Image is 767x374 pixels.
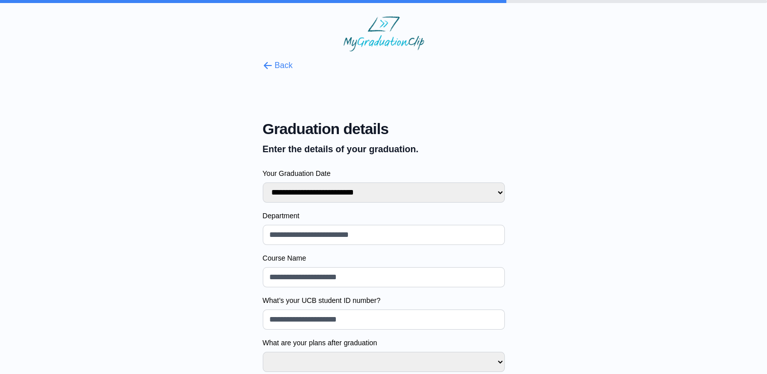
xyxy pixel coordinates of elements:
[343,16,424,51] img: MyGraduationClip
[263,120,505,138] span: Graduation details
[263,211,505,221] label: Department
[263,168,505,178] label: Your Graduation Date
[263,59,293,72] button: Back
[263,253,505,263] label: Course Name
[263,142,505,156] p: Enter the details of your graduation.
[263,338,505,348] label: What are your plans after graduation
[263,295,505,305] label: What’s your UCB student ID number?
